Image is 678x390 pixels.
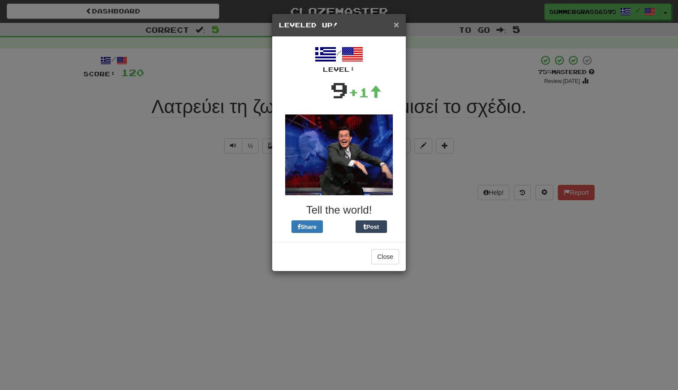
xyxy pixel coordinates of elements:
[356,220,387,233] button: Post
[394,20,399,29] button: Close
[330,74,348,105] div: 9
[285,114,393,195] img: colbert-d8d93119554e3a11f2fb50df59d9335a45bab299cf88b0a944f8a324a1865a88.gif
[348,83,382,101] div: +1
[279,204,399,216] h3: Tell the world!
[279,44,399,74] div: /
[291,220,323,233] button: Share
[279,21,399,30] h5: Leveled Up!
[371,249,399,264] button: Close
[323,220,356,233] iframe: X Post Button
[394,19,399,30] span: ×
[279,65,399,74] div: Level:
